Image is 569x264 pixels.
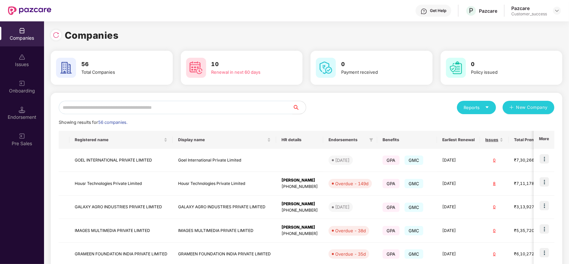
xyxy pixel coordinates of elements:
[554,8,560,13] img: svg+xml;base64,PHN2ZyBpZD0iRHJvcGRvd24tMzJ4MzIiIHhtbG5zPSJodHRwOi8vd3d3LnczLm9yZy8yMDAwL3N2ZyIgd2...
[69,149,173,172] td: GOEL INTERNATIONAL PRIVATE LIMITED
[514,157,547,164] div: ₹7,30,266.6
[53,32,59,38] img: svg+xml;base64,PHN2ZyBpZD0iUmVsb2FkLTMyeDMyIiB4bWxucz0iaHR0cDovL3d3dy53My5vcmcvMjAwMC9zdmciIHdpZH...
[514,228,547,234] div: ₹5,35,720
[405,249,424,259] span: GMC
[509,105,514,110] span: plus
[511,5,547,11] div: Pazcare
[437,149,480,172] td: [DATE]
[281,224,318,231] div: [PERSON_NAME]
[540,248,549,257] img: icon
[446,58,466,78] img: svg+xml;base64,PHN2ZyB4bWxucz0iaHR0cDovL3d3dy53My5vcmcvMjAwMC9zdmciIHdpZHRoPSI2MCIgaGVpZ2h0PSI2MC...
[173,172,276,196] td: Housr Technologies Private Limited
[281,231,318,237] div: [PHONE_NUMBER]
[19,133,25,140] img: svg+xml;base64,PHN2ZyB3aWR0aD0iMjAiIGhlaWdodD0iMjAiIHZpZXdCb3g9IjAgMCAyMCAyMCIgZmlsbD0ibm9uZSIgeG...
[335,204,350,210] div: [DATE]
[211,69,284,75] div: Renewal in next 60 days
[173,149,276,172] td: Goel International Private Limited
[516,104,548,111] span: New Company
[514,251,547,257] div: ₹6,10,272.4
[534,131,554,149] th: More
[281,184,318,190] div: [PHONE_NUMBER]
[69,196,173,219] td: GALAXY AGRO INDUSTRIES PRIVATE LIMITED
[514,181,547,187] div: ₹7,11,178.92
[485,204,503,210] div: 0
[383,226,400,235] span: GPA
[469,7,473,15] span: P
[485,181,503,187] div: 8
[56,58,76,78] img: svg+xml;base64,PHN2ZyB4bWxucz0iaHR0cDovL3d3dy53My5vcmcvMjAwMC9zdmciIHdpZHRoPSI2MCIgaGVpZ2h0PSI2MC...
[341,60,414,69] h3: 0
[383,156,400,165] span: GPA
[335,251,366,257] div: Overdue - 35d
[59,120,127,125] span: Showing results for
[173,219,276,243] td: IMAGES MULTIMEDIA PRIVATE LIMITED
[316,58,336,78] img: svg+xml;base64,PHN2ZyB4bWxucz0iaHR0cDovL3d3dy53My5vcmcvMjAwMC9zdmciIHdpZHRoPSI2MCIgaGVpZ2h0PSI2MC...
[335,180,369,187] div: Overdue - 149d
[514,137,542,143] span: Total Premium
[471,60,544,69] h3: 0
[405,203,424,212] span: GMC
[514,204,547,210] div: ₹3,13,927.2
[81,69,154,75] div: Total Companies
[485,137,498,143] span: Issues
[81,60,154,69] h3: 56
[211,60,284,69] h3: 10
[383,203,400,212] span: GPA
[383,179,400,188] span: GPA
[405,156,424,165] span: GMC
[69,131,173,149] th: Registered name
[368,136,375,144] span: filter
[369,138,373,142] span: filter
[341,69,414,75] div: Payment received
[276,131,323,149] th: HR details
[69,172,173,196] td: Housr Technologies Private Limited
[405,179,424,188] span: GMC
[430,8,446,13] div: Get Help
[281,207,318,214] div: [PHONE_NUMBER]
[335,227,366,234] div: Overdue - 38d
[540,224,549,234] img: icon
[173,131,276,149] th: Display name
[377,131,437,149] th: Benefits
[98,120,127,125] span: 56 companies.
[437,219,480,243] td: [DATE]
[292,105,306,110] span: search
[292,101,306,114] button: search
[485,157,503,164] div: 0
[405,226,424,235] span: GMC
[540,154,549,164] img: icon
[509,131,553,149] th: Total Premium
[437,131,480,149] th: Earliest Renewal
[511,11,547,17] div: Customer_success
[19,106,25,113] img: svg+xml;base64,PHN2ZyB3aWR0aD0iMTQuNSIgaGVpZ2h0PSIxNC41IiB2aWV3Qm94PSIwIDAgMTYgMTYiIGZpbGw9Im5vbm...
[480,131,509,149] th: Issues
[329,137,367,143] span: Endorsements
[479,8,497,14] div: Pazcare
[540,201,549,210] img: icon
[19,27,25,34] img: svg+xml;base64,PHN2ZyBpZD0iQ29tcGFuaWVzIiB4bWxucz0iaHR0cDovL3d3dy53My5vcmcvMjAwMC9zdmciIHdpZHRoPS...
[173,196,276,219] td: GALAXY AGRO INDUSTRIES PRIVATE LIMITED
[8,6,51,15] img: New Pazcare Logo
[281,201,318,207] div: [PERSON_NAME]
[19,80,25,87] img: svg+xml;base64,PHN2ZyB3aWR0aD0iMjAiIGhlaWdodD0iMjAiIHZpZXdCb3g9IjAgMCAyMCAyMCIgZmlsbD0ibm9uZSIgeG...
[471,69,544,75] div: Policy issued
[485,251,503,257] div: 0
[69,219,173,243] td: IMAGES MULTIMEDIA PRIVATE LIMITED
[503,101,554,114] button: plusNew Company
[178,137,266,143] span: Display name
[335,157,350,164] div: [DATE]
[75,137,162,143] span: Registered name
[464,104,489,111] div: Reports
[19,54,25,60] img: svg+xml;base64,PHN2ZyBpZD0iSXNzdWVzX2Rpc2FibGVkIiB4bWxucz0iaHR0cDovL3d3dy53My5vcmcvMjAwMC9zdmciIH...
[540,177,549,187] img: icon
[281,177,318,184] div: [PERSON_NAME]
[383,249,400,259] span: GPA
[65,28,119,43] h1: Companies
[186,58,206,78] img: svg+xml;base64,PHN2ZyB4bWxucz0iaHR0cDovL3d3dy53My5vcmcvMjAwMC9zdmciIHdpZHRoPSI2MCIgaGVpZ2h0PSI2MC...
[485,228,503,234] div: 0
[437,172,480,196] td: [DATE]
[421,8,427,15] img: svg+xml;base64,PHN2ZyBpZD0iSGVscC0zMngzMiIgeG1sbnM9Imh0dHA6Ly93d3cudzMub3JnLzIwMDAvc3ZnIiB3aWR0aD...
[437,196,480,219] td: [DATE]
[485,105,489,109] span: caret-down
